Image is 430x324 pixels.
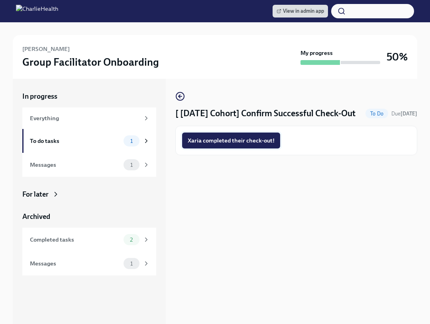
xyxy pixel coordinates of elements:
[273,5,328,18] a: View in admin app
[277,7,324,15] span: View in admin app
[401,111,417,117] strong: [DATE]
[300,49,333,57] strong: My progress
[22,189,156,199] a: For later
[30,235,120,244] div: Completed tasks
[126,162,137,168] span: 1
[391,110,417,117] span: September 6th, 2025 16:16
[365,111,388,117] span: To Do
[22,252,156,275] a: Messages1
[391,111,417,117] span: Due
[22,92,156,101] a: In progress
[182,133,280,148] button: Xaria completed their check-out!
[126,138,137,144] span: 1
[16,5,58,18] img: CharlieHealth
[22,45,70,53] h6: [PERSON_NAME]
[22,212,156,221] a: Archived
[125,237,137,243] span: 2
[30,160,120,169] div: Messages
[22,153,156,177] a: Messages1
[22,129,156,153] a: To do tasks1
[126,261,137,267] span: 1
[30,114,139,123] div: Everything
[30,137,120,145] div: To do tasks
[22,189,49,199] div: For later
[30,259,120,268] div: Messages
[387,50,408,64] h3: 50%
[22,107,156,129] a: Everything
[188,137,275,144] span: Xaria completed their check-out!
[175,107,355,119] h4: [ [DATE] Cohort] Confirm Successful Check-Out
[22,55,159,69] h3: Group Facilitator Onboarding
[22,228,156,252] a: Completed tasks2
